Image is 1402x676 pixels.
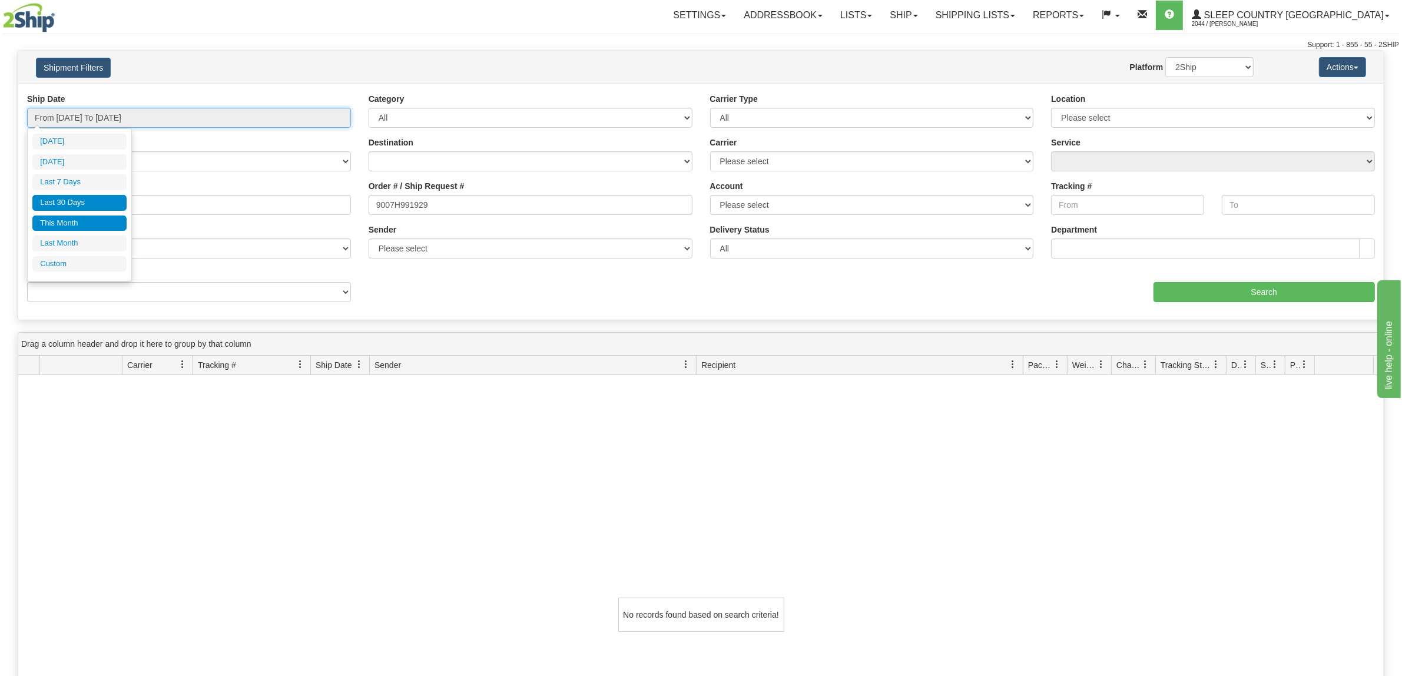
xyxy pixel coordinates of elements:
[618,598,784,632] div: No records found based on search criteria!
[32,134,127,150] li: [DATE]
[710,137,737,148] label: Carrier
[1130,61,1164,73] label: Platform
[1051,180,1092,192] label: Tracking #
[701,359,735,371] span: Recipient
[881,1,926,30] a: Ship
[1161,359,1212,371] span: Tracking Status
[1028,359,1053,371] span: Packages
[18,333,1384,356] div: grid grouping header
[1294,354,1314,375] a: Pickup Status filter column settings
[36,58,111,78] button: Shipment Filters
[32,236,127,251] li: Last Month
[1154,282,1376,302] input: Search
[32,154,127,170] li: [DATE]
[32,174,127,190] li: Last 7 Days
[710,93,758,105] label: Carrier Type
[3,40,1399,50] div: Support: 1 - 855 - 55 - 2SHIP
[32,216,127,231] li: This Month
[173,354,193,375] a: Carrier filter column settings
[927,1,1024,30] a: Shipping lists
[198,359,236,371] span: Tracking #
[710,224,770,236] label: Delivery Status
[1265,354,1285,375] a: Shipment Issues filter column settings
[1051,93,1085,105] label: Location
[1201,10,1384,20] span: Sleep Country [GEOGRAPHIC_DATA]
[1183,1,1398,30] a: Sleep Country [GEOGRAPHIC_DATA] 2044 / [PERSON_NAME]
[1235,354,1255,375] a: Delivery Status filter column settings
[1051,195,1204,215] input: From
[664,1,735,30] a: Settings
[1375,278,1401,398] iframe: chat widget
[32,195,127,211] li: Last 30 Days
[1222,195,1375,215] input: To
[1290,359,1300,371] span: Pickup Status
[316,359,352,371] span: Ship Date
[369,224,396,236] label: Sender
[374,359,401,371] span: Sender
[710,180,743,192] label: Account
[369,93,405,105] label: Category
[32,256,127,272] li: Custom
[1231,359,1241,371] span: Delivery Status
[369,180,465,192] label: Order # / Ship Request #
[1135,354,1155,375] a: Charge filter column settings
[1192,18,1280,30] span: 2044 / [PERSON_NAME]
[1072,359,1097,371] span: Weight
[1003,354,1023,375] a: Recipient filter column settings
[3,3,55,32] img: logo2044.jpg
[369,137,413,148] label: Destination
[831,1,881,30] a: Lists
[9,7,109,21] div: live help - online
[1116,359,1141,371] span: Charge
[735,1,831,30] a: Addressbook
[349,354,369,375] a: Ship Date filter column settings
[1261,359,1271,371] span: Shipment Issues
[1319,57,1366,77] button: Actions
[1206,354,1226,375] a: Tracking Status filter column settings
[1051,224,1097,236] label: Department
[1047,354,1067,375] a: Packages filter column settings
[1051,137,1080,148] label: Service
[676,354,696,375] a: Sender filter column settings
[290,354,310,375] a: Tracking # filter column settings
[27,93,65,105] label: Ship Date
[1091,354,1111,375] a: Weight filter column settings
[127,359,153,371] span: Carrier
[1024,1,1093,30] a: Reports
